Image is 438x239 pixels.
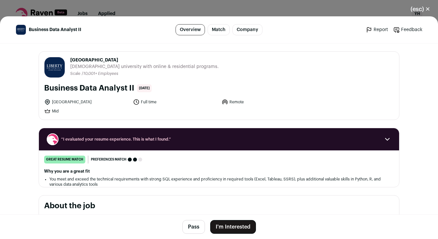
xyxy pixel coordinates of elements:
button: I'm Interested [210,220,256,234]
li: Remote [222,99,307,105]
li: [GEOGRAPHIC_DATA] [44,99,129,105]
div: great resume match [44,156,85,163]
img: 6dff08be4204b25c3898afb27ddc16bf04b2c1a08f11f926cda77c1ca864e767.png [44,57,65,77]
h2: About the job [44,201,394,211]
h1: Business Data Analyst II [44,83,134,94]
span: [GEOGRAPHIC_DATA] [70,57,219,63]
span: Preferences match [91,156,126,163]
span: [DATE] [137,84,152,92]
button: Close modal [403,2,438,16]
li: Mid [44,108,129,114]
span: Business Data Analyst II [29,26,81,33]
span: 10,001+ Employees [83,72,118,76]
a: Overview [176,24,205,35]
li: Scale [70,71,82,76]
a: Company [232,24,262,35]
h2: Why you are a great fit [44,169,394,174]
a: Match [208,24,230,35]
li: Full time [133,99,218,105]
button: Pass [182,220,205,234]
span: [DEMOGRAPHIC_DATA] university with online & residential programs. [70,63,219,70]
span: “I evaluated your resume experience. This is what I found.” [61,137,377,142]
a: Feedback [393,26,422,33]
a: Report [366,26,388,33]
img: 6dff08be4204b25c3898afb27ddc16bf04b2c1a08f11f926cda77c1ca864e767.png [16,25,26,35]
li: You meet and exceed the technical requirements with strong SQL experience and proficiency in requ... [49,177,389,187]
li: / [82,71,118,76]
